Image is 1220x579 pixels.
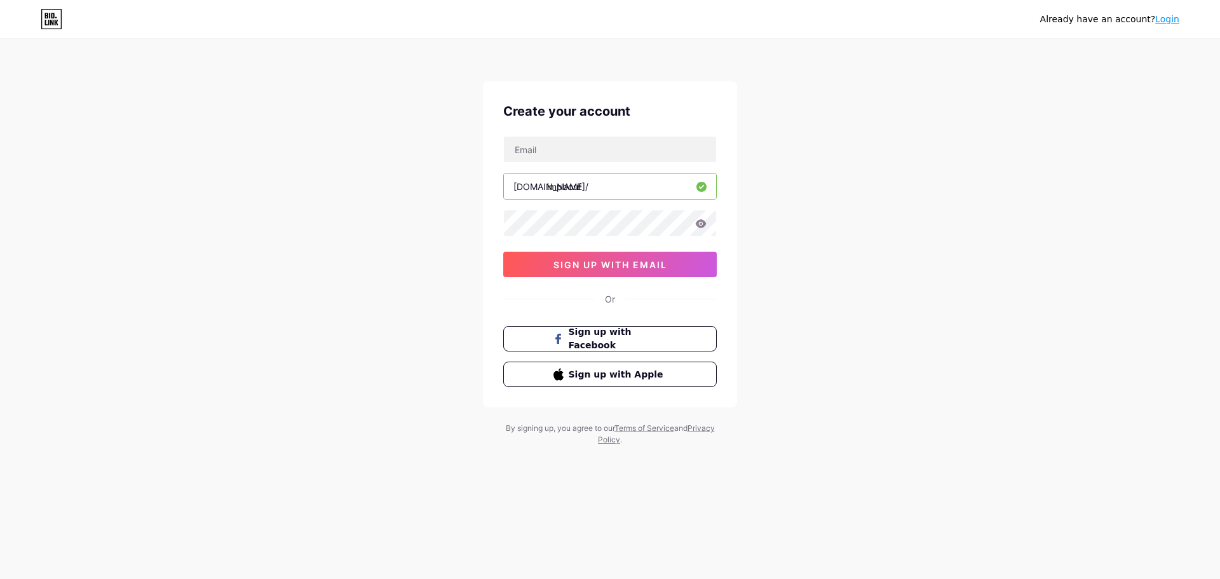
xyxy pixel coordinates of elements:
[503,252,717,277] button: sign up with email
[503,326,717,351] button: Sign up with Facebook
[502,423,718,446] div: By signing up, you agree to our and .
[569,368,667,381] span: Sign up with Apple
[569,325,667,352] span: Sign up with Facebook
[1155,14,1179,24] a: Login
[513,180,588,193] div: [DOMAIN_NAME]/
[605,292,615,306] div: Or
[553,259,667,270] span: sign up with email
[614,423,674,433] a: Terms of Service
[504,137,716,162] input: Email
[504,174,716,199] input: username
[1040,13,1179,26] div: Already have an account?
[503,102,717,121] div: Create your account
[503,362,717,387] button: Sign up with Apple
